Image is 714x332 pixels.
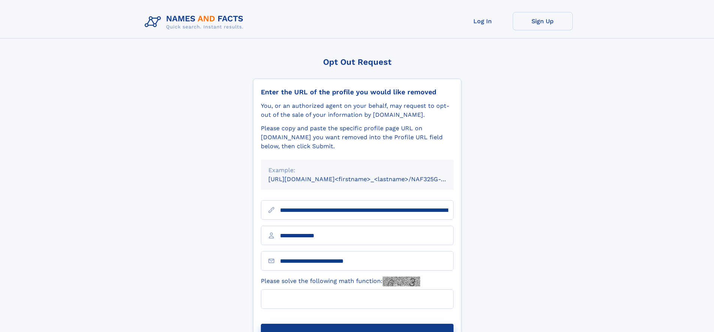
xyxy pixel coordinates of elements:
small: [URL][DOMAIN_NAME]<firstname>_<lastname>/NAF325G-xxxxxxxx [268,176,468,183]
div: Enter the URL of the profile you would like removed [261,88,454,96]
label: Please solve the following math function: [261,277,420,286]
div: You, or an authorized agent on your behalf, may request to opt-out of the sale of your informatio... [261,101,454,119]
div: Please copy and paste the specific profile page URL on [DOMAIN_NAME] you want removed into the Pr... [261,124,454,151]
a: Sign Up [513,12,573,30]
img: Logo Names and Facts [142,12,250,32]
a: Log In [453,12,513,30]
div: Example: [268,166,446,175]
div: Opt Out Request [253,57,461,67]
